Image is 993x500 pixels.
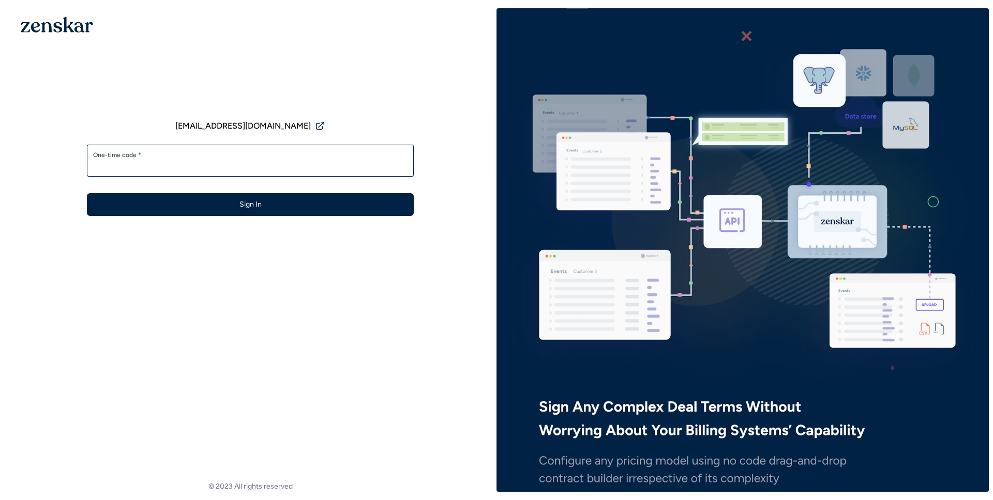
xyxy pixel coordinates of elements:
[93,151,408,159] label: One-time code *
[4,481,496,492] footer: © 2023 All rights reserved
[87,193,414,216] button: Sign In
[175,120,311,132] span: [EMAIL_ADDRESS][DOMAIN_NAME]
[21,17,93,33] img: 1OGAJ2xQqyY4LXKgY66KYq0eOWRCkrZdAb3gUhuVAqdWPZE9SRJmCz+oDMSn4zDLXe31Ii730ItAGKgCKgCCgCikA4Av8PJUP...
